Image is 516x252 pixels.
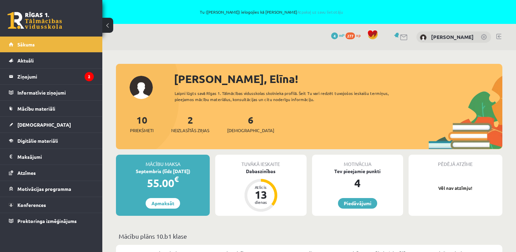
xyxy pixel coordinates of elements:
[215,168,306,213] a: Dabaszinības Atlicis 13 dienas
[251,185,271,189] div: Atlicis
[9,53,94,68] a: Aktuāli
[171,127,209,134] span: Neizlasītās ziņas
[9,133,94,149] a: Digitālie materiāli
[312,155,403,168] div: Motivācija
[130,114,153,134] a: 10Priekšmeti
[17,69,94,84] legend: Ziņojumi
[17,106,55,112] span: Mācību materiāli
[297,9,343,15] a: Atpakaļ uz savu lietotāju
[345,32,355,39] span: 277
[17,41,35,47] span: Sākums
[227,127,274,134] span: [DEMOGRAPHIC_DATA]
[9,149,94,165] a: Maksājumi
[116,155,210,168] div: Mācību maksa
[17,122,71,128] span: [DEMOGRAPHIC_DATA]
[331,32,338,39] span: 4
[174,71,502,87] div: [PERSON_NAME], Elīna!
[312,168,403,175] div: Tev pieejamie punkti
[85,72,94,81] i: 2
[119,232,500,241] p: Mācību plāns 10.b1 klase
[338,198,377,209] a: Piedāvājumi
[251,189,271,200] div: 13
[215,155,306,168] div: Tuvākā ieskaite
[312,175,403,191] div: 4
[175,90,407,102] div: Laipni lūgts savā Rīgas 1. Tālmācības vidusskolas skolnieka profilā. Šeit Tu vari redzēt tuvojošo...
[356,32,360,38] span: xp
[17,57,34,64] span: Aktuāli
[431,33,474,40] a: [PERSON_NAME]
[116,168,210,175] div: Septembris (līdz [DATE])
[9,165,94,181] a: Atzīmes
[17,149,94,165] legend: Maksājumi
[9,181,94,197] a: Motivācijas programma
[17,186,71,192] span: Motivācijas programma
[130,127,153,134] span: Priekšmeti
[171,114,209,134] a: 2Neizlasītās ziņas
[174,174,179,184] span: €
[17,138,58,144] span: Digitālie materiāli
[409,155,502,168] div: Pēdējā atzīme
[215,168,306,175] div: Dabaszinības
[17,85,94,100] legend: Informatīvie ziņojumi
[78,10,465,14] span: Tu ([PERSON_NAME]) ielogojies kā [PERSON_NAME]
[17,170,36,176] span: Atzīmes
[9,197,94,213] a: Konferences
[331,32,344,38] a: 4 mP
[9,37,94,52] a: Sākums
[251,200,271,204] div: dienas
[227,114,274,134] a: 6[DEMOGRAPHIC_DATA]
[116,175,210,191] div: 55.00
[345,32,364,38] a: 277 xp
[17,202,46,208] span: Konferences
[146,198,180,209] a: Apmaksāt
[9,101,94,116] a: Mācību materiāli
[420,34,427,41] img: Elīna Kivriņa
[9,117,94,132] a: [DEMOGRAPHIC_DATA]
[9,69,94,84] a: Ziņojumi2
[9,213,94,229] a: Proktoringa izmēģinājums
[9,85,94,100] a: Informatīvie ziņojumi
[17,218,77,224] span: Proktoringa izmēģinājums
[412,185,499,192] p: Vēl nav atzīmju!
[339,32,344,38] span: mP
[8,12,62,29] a: Rīgas 1. Tālmācības vidusskola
